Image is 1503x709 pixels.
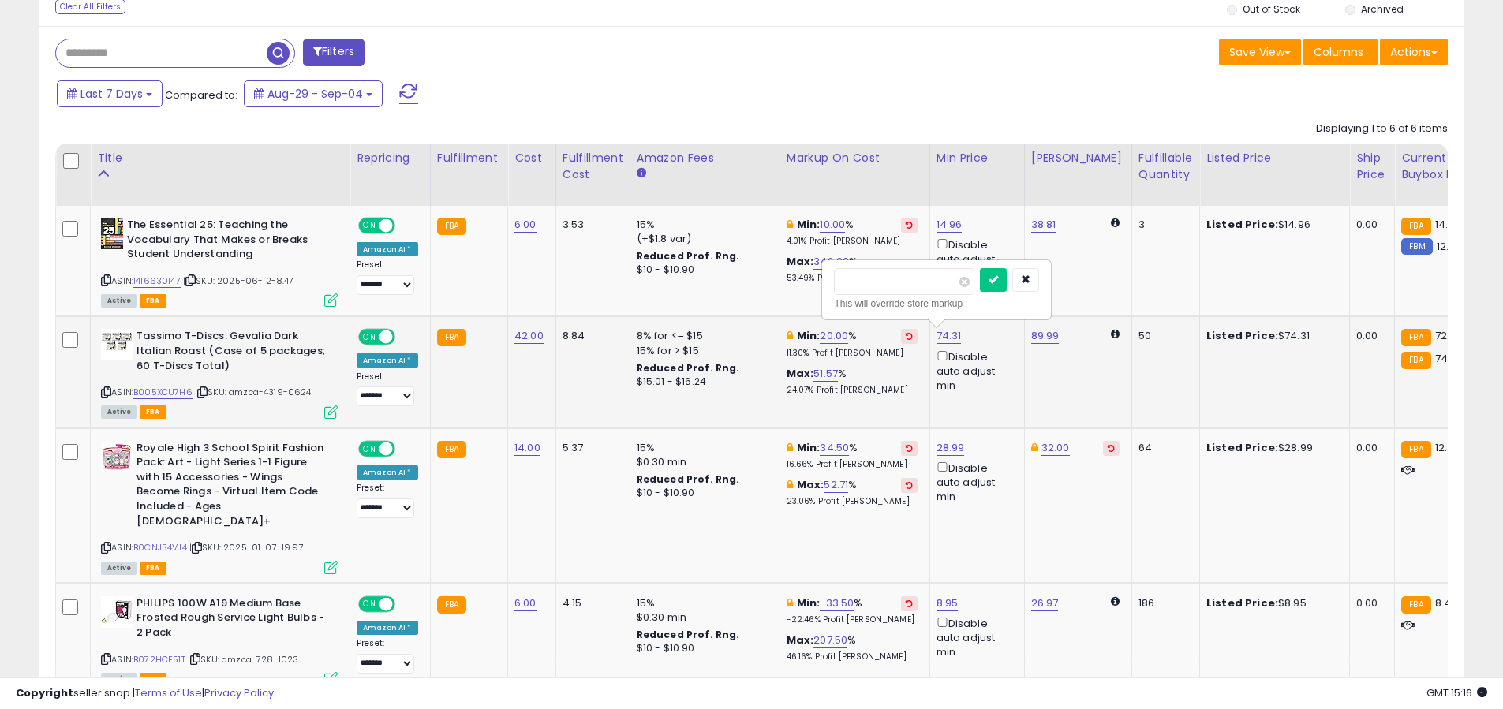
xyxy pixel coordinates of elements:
span: ON [360,442,379,455]
button: Aug-29 - Sep-04 [244,80,383,107]
small: FBA [437,441,466,458]
strong: Copyright [16,685,73,700]
span: ON [360,219,379,233]
b: Min: [797,595,821,610]
small: Amazon Fees. [637,166,646,181]
p: 53.49% Profit [PERSON_NAME] [787,273,918,284]
small: FBA [437,596,466,614]
div: $10 - $10.90 [637,642,768,655]
div: Disable auto adjust min [937,459,1012,505]
div: 0.00 [1356,218,1382,232]
a: 42.00 [514,328,544,344]
img: 41aY81DAxIL._SL40_.jpg [101,329,133,360]
span: 8.49 [1435,595,1458,610]
span: | SKU: 2025-06-12-8.47 [183,274,294,287]
div: % [787,329,918,358]
button: Filters [303,39,365,66]
div: 15% [637,218,768,232]
a: 89.99 [1031,328,1060,344]
div: Current Buybox Price [1401,150,1482,183]
b: Min: [797,440,821,455]
span: 72.78 [1435,328,1462,343]
b: PHILIPS 100W A19 Medium Base Frosted Rough Service Light Bulbs - 2 Pack [136,596,328,644]
a: B005XCU7H6 [133,386,193,399]
div: % [787,367,918,396]
span: All listings currently available for purchase on Amazon [101,405,137,419]
div: % [787,255,918,284]
button: Last 7 Days [57,80,163,107]
b: Tassimo T-Discs: Gevalia Dark Italian Roast (Case of 5 packages; 60 T-Discs Total) [136,329,328,377]
div: 64 [1138,441,1187,455]
div: % [787,633,918,662]
span: ON [360,597,379,610]
div: seller snap | | [16,686,274,701]
b: Royale High 3 School Spirit Fashion Pack: Art - Light Series 1-1 Figure with 15 Accessories - Win... [136,441,328,532]
div: 4.15 [563,596,618,610]
div: 3 [1138,218,1187,232]
span: All listings currently available for purchase on Amazon [101,562,137,575]
a: 14.00 [514,440,540,456]
label: Out of Stock [1243,2,1300,16]
span: OFF [393,442,418,455]
a: 34.50 [820,440,849,456]
small: FBA [1401,441,1430,458]
div: Amazon AI * [357,465,418,480]
div: % [787,218,918,247]
span: Last 7 Days [80,86,143,102]
div: 0.00 [1356,329,1382,343]
a: Privacy Policy [204,685,274,700]
div: Repricing [357,150,424,166]
b: Listed Price: [1206,328,1278,343]
img: 41yAlWGgOmL._SL40_.jpg [101,596,133,628]
b: Reduced Prof. Rng. [637,249,740,263]
div: 8% for <= $15 [637,329,768,343]
span: | SKU: amzca-728-1023 [188,653,299,666]
p: 46.16% Profit [PERSON_NAME] [787,651,918,662]
b: Listed Price: [1206,595,1278,610]
div: Disable auto adjust min [937,236,1012,282]
img: 51w0hH55pPL._SL40_.jpg [101,441,133,472]
a: 32.00 [1041,440,1070,456]
b: Min: [797,328,821,343]
span: Columns [1314,44,1363,60]
b: Max: [787,254,814,269]
a: 6.00 [514,595,537,611]
a: B0CNJ34VJ4 [133,541,187,554]
div: Preset: [357,259,418,295]
a: 26.97 [1031,595,1059,611]
small: FBA [437,218,466,235]
b: Max: [787,633,814,647]
div: $14.96 [1206,218,1337,232]
div: Markup on Cost [787,150,923,166]
b: The Essential 25: Teaching the Vocabulary That Makes or Breaks Student Understanding [127,218,319,266]
a: 38.81 [1031,217,1056,233]
div: 186 [1138,596,1187,610]
div: ASIN: [101,329,338,416]
span: OFF [393,597,418,610]
a: 52.71 [824,477,848,493]
div: 50 [1138,329,1187,343]
b: Min: [797,217,821,232]
div: 15% [637,596,768,610]
div: 3.53 [563,218,618,232]
p: 24.07% Profit [PERSON_NAME] [787,385,918,396]
div: 15% [637,441,768,455]
div: Ship Price [1356,150,1388,183]
a: 10.00 [820,217,845,233]
a: B072HCF51T [133,653,185,666]
div: Amazon AI * [357,242,418,256]
a: 74.31 [937,328,962,344]
div: $28.99 [1206,441,1337,455]
span: ON [360,330,379,344]
span: | SKU: amzca-4319-0624 [195,386,312,398]
button: Columns [1303,39,1378,65]
div: $0.30 min [637,455,768,469]
small: FBM [1401,238,1432,255]
span: 12.31 [1435,440,1457,455]
span: All listings currently available for purchase on Amazon [101,294,137,308]
div: Min Price [937,150,1018,166]
div: Preset: [357,638,418,674]
a: 6.00 [514,217,537,233]
a: 51.57 [813,366,838,382]
p: 4.01% Profit [PERSON_NAME] [787,236,918,247]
